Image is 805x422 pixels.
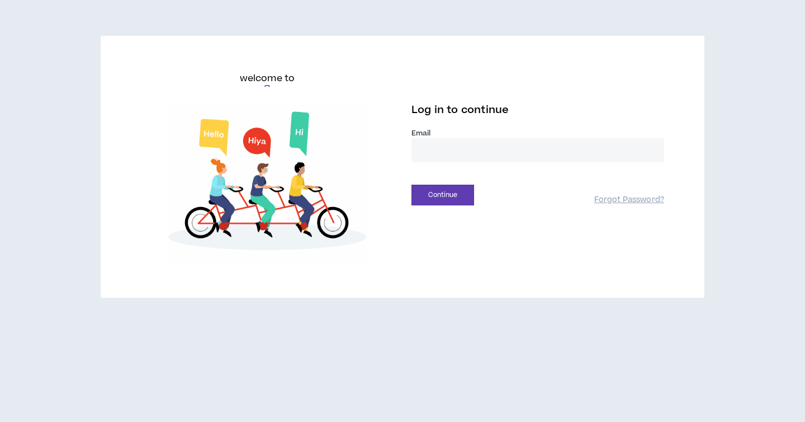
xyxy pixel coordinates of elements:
[411,128,664,138] label: Email
[411,185,474,205] button: Continue
[240,72,295,85] h6: welcome to
[594,195,664,205] a: Forgot Password?
[141,104,394,262] img: Welcome to Wripple
[411,103,509,117] span: Log in to continue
